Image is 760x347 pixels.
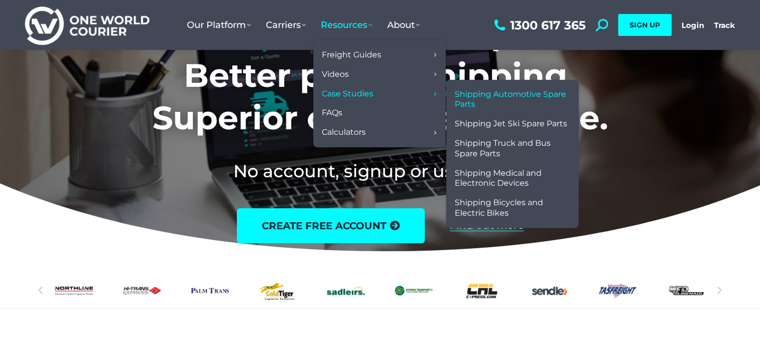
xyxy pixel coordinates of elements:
[321,19,372,30] span: Resources
[237,208,425,243] a: create free account
[327,273,365,308] a: Sadleirs_logo_green
[318,45,441,65] a: Freight Guides
[395,273,433,308] div: 16 / 25
[191,273,229,308] div: 13 / 25
[682,20,704,30] a: Login
[187,19,251,30] span: Our Platform
[455,198,570,219] span: Shipping Bicycles and Electric Bikes
[68,159,692,183] h2: No account, signup or usage fees
[599,273,637,308] div: 19 / 25
[55,273,93,308] div: 11 / 25
[714,20,735,30] a: Track
[318,65,441,84] a: Videos
[451,114,574,134] a: Shipping Jet Ski Spare Parts
[395,273,433,308] a: Richers-Transport-logo2
[123,273,161,308] a: Hi-Trans_logo
[322,108,342,118] span: FAQs
[266,19,306,30] span: Carriers
[667,273,705,308] a: MFD Linehaul transport logo
[123,273,161,308] div: 12 / 25
[322,89,373,99] span: Case Studies
[667,273,705,308] div: 20 / 25
[618,14,672,36] a: SIGN UP
[25,5,149,45] img: One World Courier
[531,273,569,308] a: Sendle logo
[322,69,349,80] span: Videos
[463,273,501,308] a: CRL Express Logo
[380,9,427,40] a: About
[55,273,93,308] a: Northline logo
[451,85,574,115] a: Shipping Automotive Spare Parts
[327,273,365,308] div: 15 / 25
[451,164,574,194] a: Shipping Medical and Electronic Devices
[318,84,441,104] a: Case Studies
[191,273,229,308] a: Palm-Trans-logo_x2-1
[455,138,570,159] span: Shipping Truck and Bus Spare Parts
[318,123,441,142] a: Calculators
[463,273,501,308] div: 17 / 25
[455,168,570,189] span: Shipping Medical and Electronic Devices
[322,127,366,138] span: Calculators
[179,9,258,40] a: Our Platform
[451,134,574,164] a: Shipping Truck and Bus Spare Parts
[599,273,637,308] a: Tas Freight logo a one world courier partner in freight solutions
[259,273,297,308] a: gb
[313,9,380,40] a: Resources
[455,89,570,110] span: Shipping Automotive Spare Parts
[322,50,381,60] span: Freight Guides
[55,273,705,308] div: Slides
[318,103,441,123] a: FAQs
[387,19,420,30] span: About
[531,273,569,308] div: 18 / 25
[451,193,574,223] a: Shipping Bicycles and Electric Bikes
[259,273,297,308] div: 14 / 25
[630,20,660,29] span: SIGN UP
[455,119,567,129] span: Shipping Jet Ski Spare Parts
[492,19,586,31] a: 1300 617 365
[258,9,313,40] a: Carriers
